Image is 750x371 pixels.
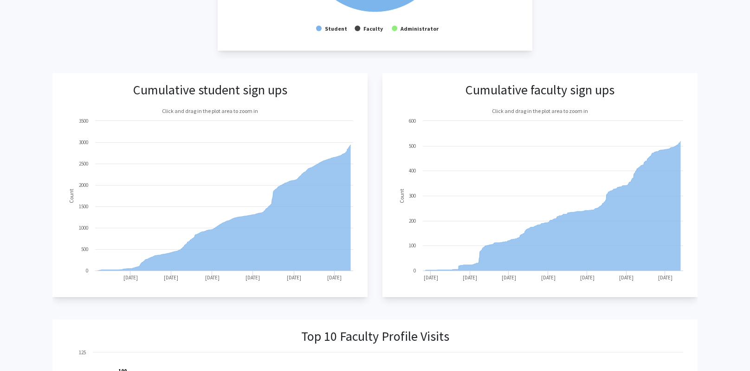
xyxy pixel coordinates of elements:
[7,329,39,364] iframe: Chat
[86,267,88,274] text: 0
[79,139,88,146] text: 3000
[79,160,88,167] text: 2500
[409,218,416,224] text: 200
[619,274,634,281] text: [DATE]
[133,82,287,98] h3: Cumulative student sign ups
[463,274,477,281] text: [DATE]
[424,274,438,281] text: [DATE]
[79,203,88,210] text: 1500
[81,246,88,252] text: 500
[287,274,301,281] text: [DATE]
[162,107,258,114] text: Click and drag in the plot area to zoom in
[409,118,416,124] text: 600
[123,274,138,281] text: [DATE]
[205,274,220,281] text: [DATE]
[164,274,178,281] text: [DATE]
[466,82,614,98] h3: Cumulative faculty sign ups
[492,107,588,114] text: Click and drag in the plot area to zoom in
[79,349,86,356] text: 125
[580,274,595,281] text: [DATE]
[409,167,416,174] text: 400
[327,274,342,281] text: [DATE]
[400,25,439,32] text: Administrator
[414,267,416,274] text: 0
[398,188,405,203] text: Count
[658,274,672,281] text: [DATE]
[363,25,383,32] text: Faculty
[79,182,88,188] text: 2000
[502,274,516,281] text: [DATE]
[409,143,416,149] text: 500
[79,118,88,124] text: 3500
[409,242,416,249] text: 100
[79,225,88,231] text: 1000
[541,274,556,281] text: [DATE]
[325,25,347,32] text: Student
[409,192,416,199] text: 300
[68,188,75,203] text: Count
[246,274,260,281] text: [DATE]
[301,329,449,344] h3: Top 10 Faculty Profile Visits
